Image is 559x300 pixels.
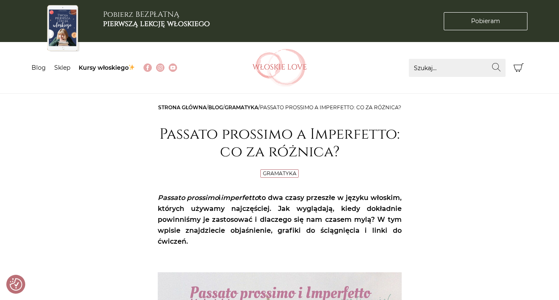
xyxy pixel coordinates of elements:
[103,18,210,29] b: pierwszą lekcję włoskiego
[444,12,527,30] a: Pobieram
[252,49,307,87] img: Włoskielove
[158,126,402,161] h1: Passato prossimo a Imperfetto: co za różnica?
[32,64,46,71] a: Blog
[10,278,22,291] button: Preferencje co do zgód
[260,104,401,111] span: Passato prossimo a Imperfetto: co za różnica?
[510,59,528,77] button: Koszyk
[103,10,210,28] h3: Pobierz BEZPŁATNĄ
[263,170,297,176] a: Gramatyka
[208,104,223,111] a: Blog
[158,104,207,111] a: Strona główna
[158,194,219,202] em: Passato prossimo
[129,64,135,70] img: ✨
[221,194,259,202] em: imperfetto
[158,104,401,111] span: / / /
[471,17,500,26] span: Pobieram
[79,64,135,71] a: Kursy włoskiego
[409,59,506,77] input: Szukaj...
[54,64,70,71] a: Sklep
[225,104,258,111] a: Gramatyka
[158,192,402,247] p: i to dwa czasy przeszłe w języku włoskim, których używamy najczęściej. Jak wyglądają, kiedy dokła...
[10,278,22,291] img: Revisit consent button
